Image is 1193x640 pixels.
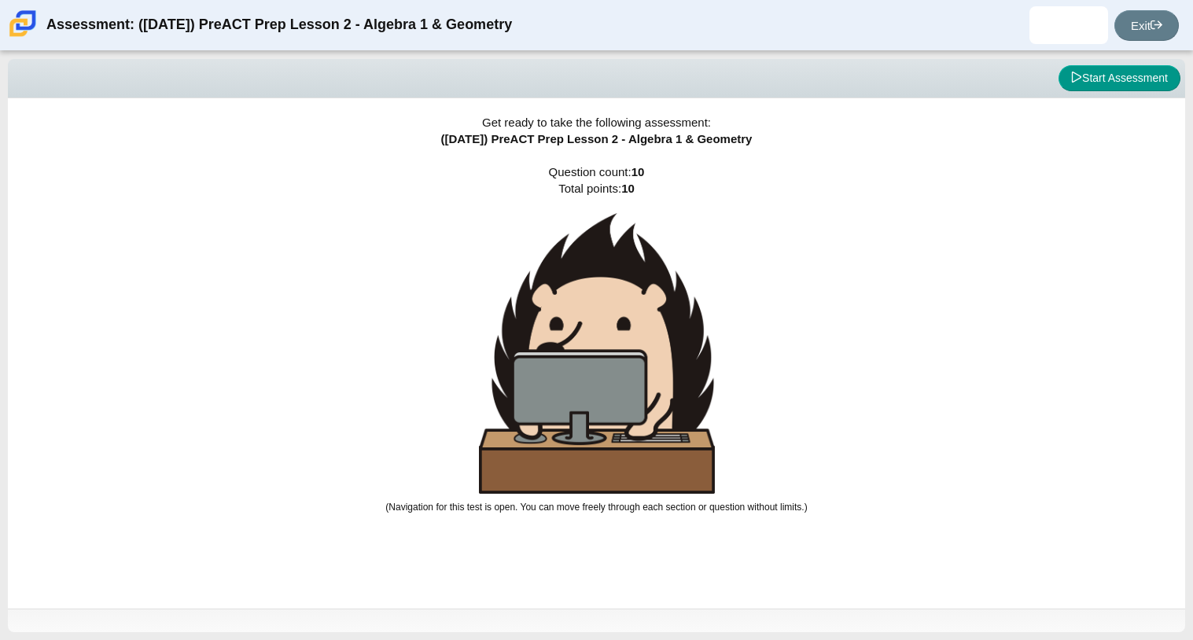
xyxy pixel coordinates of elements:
[385,502,807,513] small: (Navigation for this test is open. You can move freely through each section or question without l...
[385,165,807,513] span: Question count: Total points:
[1114,10,1179,41] a: Exit
[1056,13,1081,38] img: marisol.lechugajim.Z6oxiq
[1059,65,1180,92] button: Start Assessment
[631,165,645,178] b: 10
[482,116,711,129] span: Get ready to take the following assessment:
[479,213,715,494] img: hedgehog-behind-computer-large.png
[621,182,635,195] b: 10
[46,6,512,44] div: Assessment: ([DATE]) PreACT Prep Lesson 2 - Algebra 1 & Geometry
[6,29,39,42] a: Carmen School of Science & Technology
[6,7,39,40] img: Carmen School of Science & Technology
[441,132,753,145] span: ([DATE]) PreACT Prep Lesson 2 - Algebra 1 & Geometry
